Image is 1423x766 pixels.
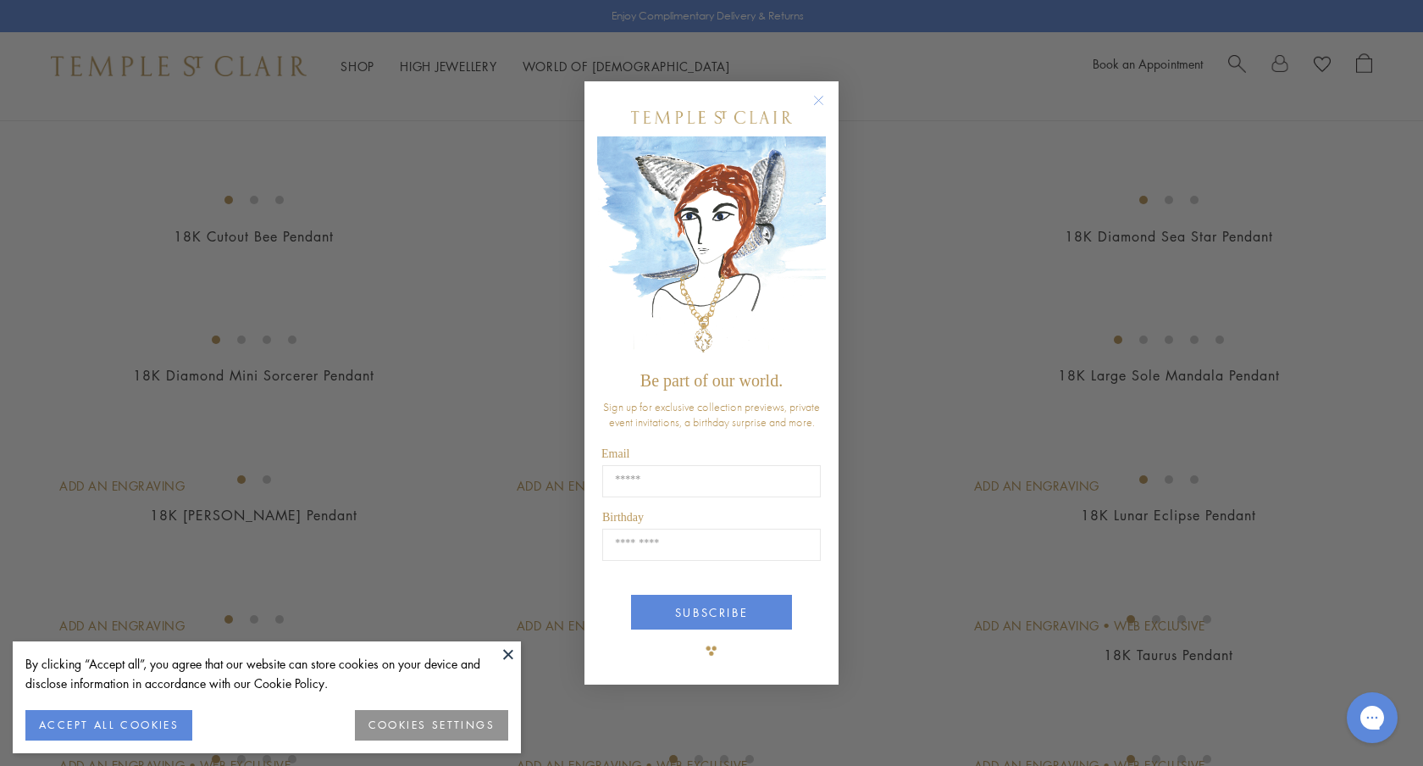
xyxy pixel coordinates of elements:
img: Temple St. Clair [631,111,792,124]
button: Close dialog [817,98,838,119]
div: By clicking “Accept all”, you agree that our website can store cookies on your device and disclos... [25,654,508,693]
span: Sign up for exclusive collection previews, private event invitations, a birthday surprise and more. [603,399,820,430]
span: Email [601,447,629,460]
span: Birthday [602,511,644,524]
img: TSC [695,634,728,668]
img: c4a9eb12-d91a-4d4a-8ee0-386386f4f338.jpeg [597,136,826,363]
span: Be part of our world. [640,371,783,390]
iframe: Gorgias live chat messenger [1338,686,1406,749]
button: SUBSCRIBE [631,595,792,630]
input: Email [602,465,821,497]
button: COOKIES SETTINGS [355,710,508,741]
button: ACCEPT ALL COOKIES [25,710,192,741]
